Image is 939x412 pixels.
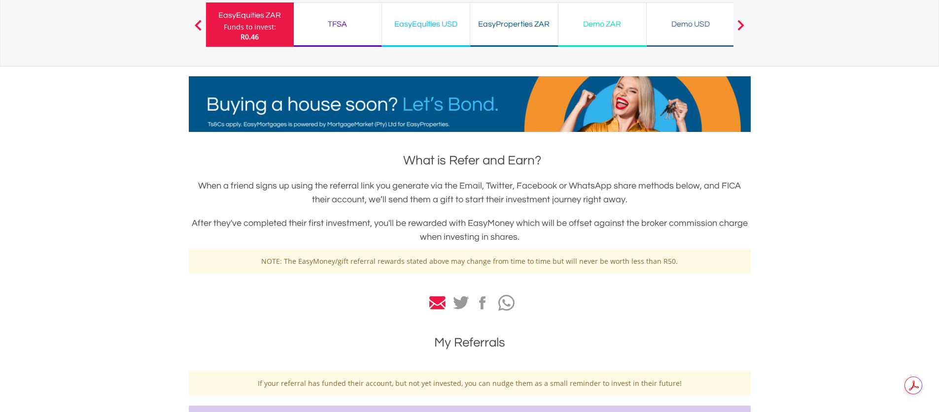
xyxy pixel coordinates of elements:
div: Demo ZAR [564,17,640,31]
div: Demo USD [653,17,729,31]
p: NOTE: The EasyMoney/gift referral rewards stated above may change from time to time but will neve... [196,256,743,266]
div: Funds to invest: [224,22,276,32]
h3: After they've completed their first investment, you'll be rewarded with EasyMoney which will be o... [189,217,751,244]
h3: When a friend signs up using the referral link you generate via the Email, Twitter, Facebook or W... [189,179,751,207]
div: EasyEquities USD [388,17,464,31]
span: R0.46 [241,32,259,41]
button: Previous [188,25,208,34]
div: EasyEquities ZAR [212,8,288,22]
div: TFSA [300,17,376,31]
button: Next [731,25,751,34]
img: EasyMortage Promotion Banner [189,76,751,132]
h1: My Referrals [189,334,751,351]
div: EasyProperties ZAR [476,17,552,31]
p: If your referral has funded their account, but not yet invested, you can nudge them as a small re... [196,379,743,388]
span: What is Refer and Earn? [403,154,541,167]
